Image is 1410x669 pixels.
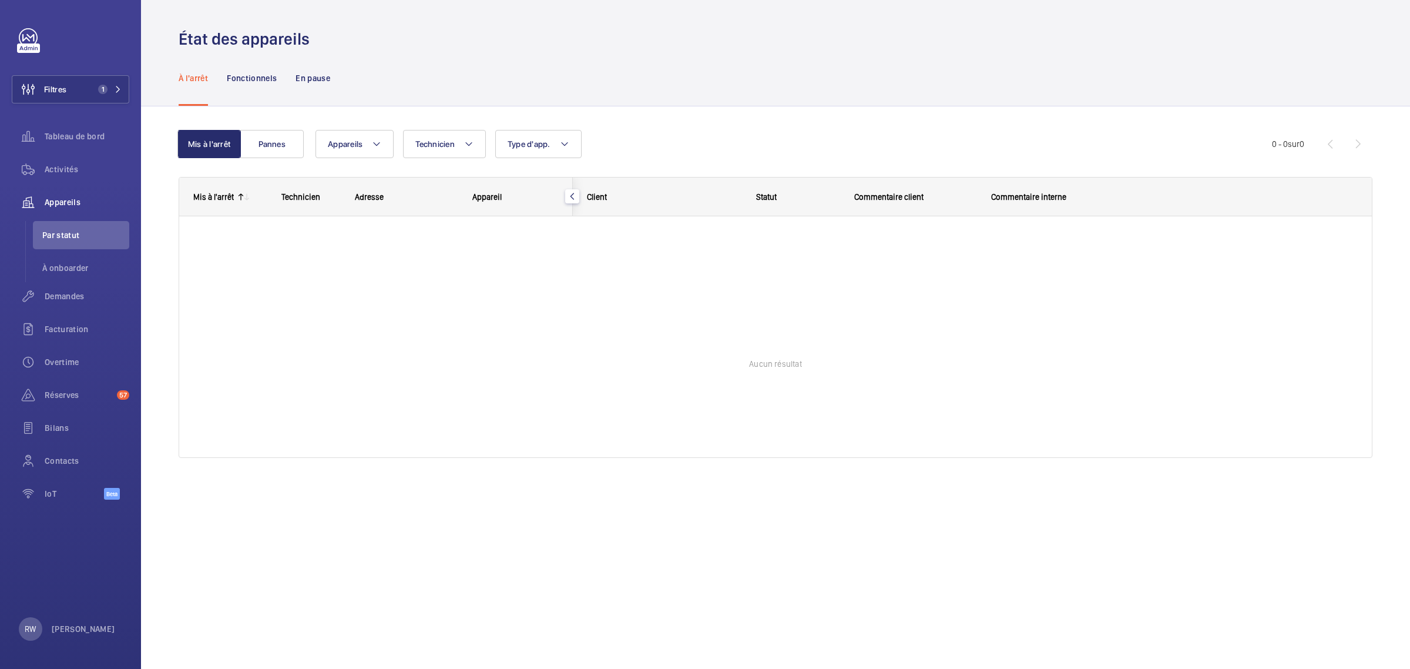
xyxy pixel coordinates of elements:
[45,196,129,208] span: Appareils
[52,623,115,635] p: [PERSON_NAME]
[177,130,241,158] button: Mis à l'arrêt
[587,192,607,202] span: Client
[472,192,559,202] div: Appareil
[495,130,582,158] button: Type d'app.
[508,139,550,149] span: Type d'app.
[756,192,777,202] span: Statut
[45,131,129,142] span: Tableau de bord
[42,262,129,274] span: À onboarder
[1288,139,1300,149] span: sur
[42,229,129,241] span: Par statut
[227,72,277,84] p: Fonctionnels
[193,192,234,202] div: Mis à l'arrêt
[12,75,129,103] button: Filtres1
[25,623,36,635] p: RW
[44,83,66,95] span: Filtres
[854,192,924,202] span: Commentaire client
[45,455,129,467] span: Contacts
[328,139,362,149] span: Appareils
[98,85,108,94] span: 1
[45,488,104,500] span: IoT
[45,356,129,368] span: Overtime
[45,422,129,434] span: Bilans
[991,192,1066,202] span: Commentaire interne
[315,130,394,158] button: Appareils
[104,488,120,500] span: Beta
[45,389,112,401] span: Réserves
[296,72,330,84] p: En pause
[45,323,129,335] span: Facturation
[179,28,317,50] h1: État des appareils
[281,192,320,202] span: Technicien
[45,290,129,302] span: Demandes
[179,72,208,84] p: À l'arrêt
[117,390,129,400] span: 57
[45,163,129,175] span: Activités
[403,130,486,158] button: Technicien
[1272,140,1304,148] span: 0 - 0 0
[355,192,384,202] span: Adresse
[240,130,304,158] button: Pannes
[415,139,455,149] span: Technicien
